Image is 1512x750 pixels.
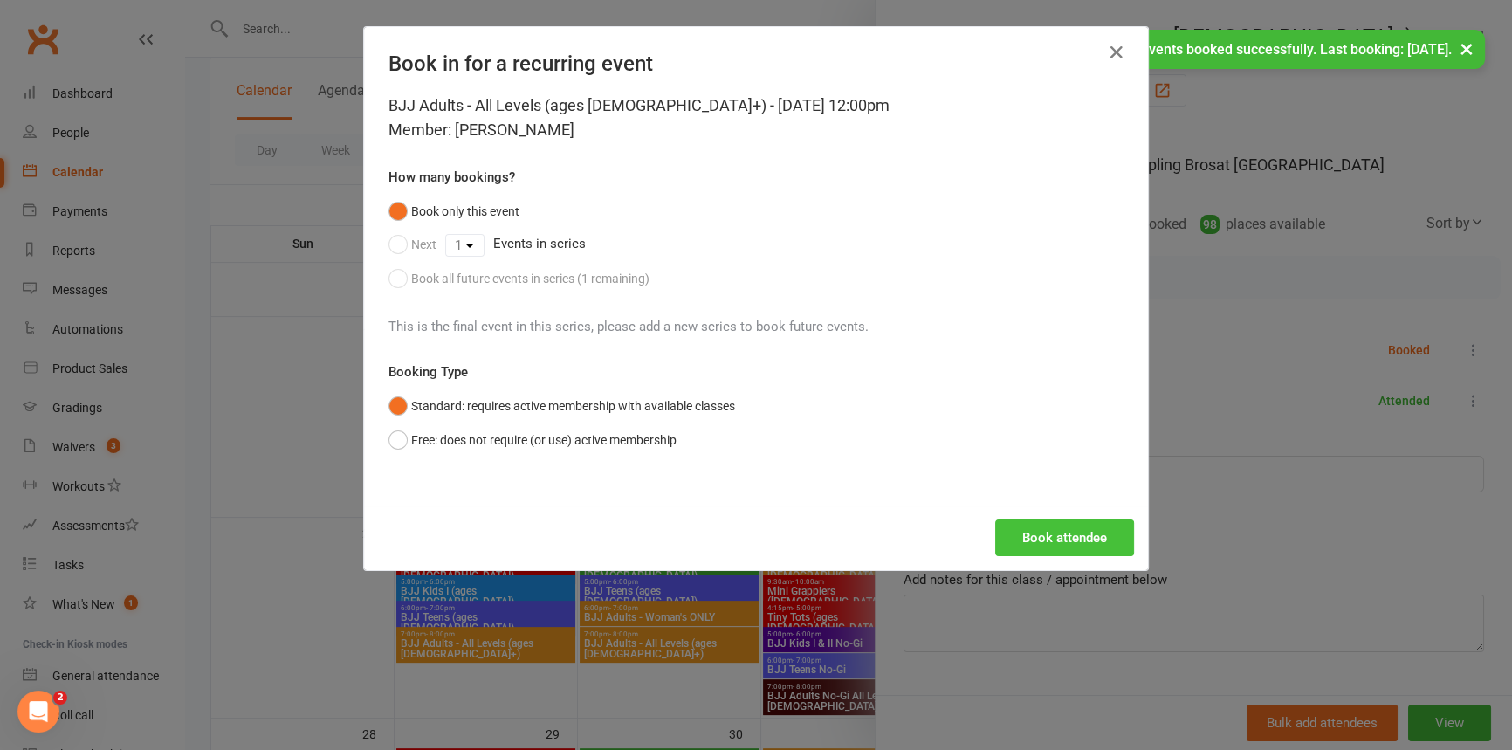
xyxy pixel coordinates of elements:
iframe: Intercom live chat [17,691,59,733]
h4: Book in for a recurring event [388,52,1124,76]
span: 2 [53,691,67,705]
div: Events in series [388,228,1124,261]
button: Close [1103,38,1131,66]
button: Book attendee [995,519,1134,556]
label: How many bookings? [388,167,515,188]
div: BJJ Adults - All Levels (ages [DEMOGRAPHIC_DATA]+) - [DATE] 12:00pm Member: [PERSON_NAME] [388,93,1124,142]
div: This is the final event in this series, please add a new series to book future events. [388,295,1124,337]
button: Free: does not require (or use) active membership [388,423,677,457]
label: Booking Type [388,361,468,382]
button: Standard: requires active membership with available classes [388,389,735,423]
button: Book only this event [388,195,519,228]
